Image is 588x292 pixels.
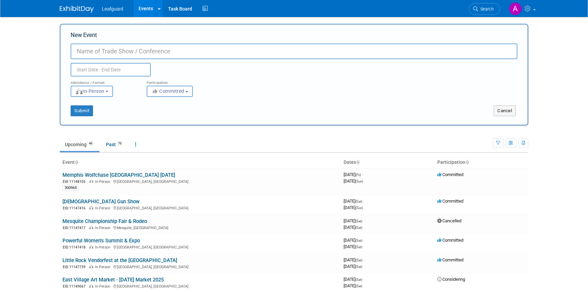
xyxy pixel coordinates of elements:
span: Considering [437,277,465,282]
a: Mesquite Championship Fair & Rodeo [62,218,147,224]
a: Search [469,3,500,15]
img: In-Person Event [89,226,93,229]
div: [GEOGRAPHIC_DATA], [GEOGRAPHIC_DATA] [62,264,338,270]
span: [DATE] [344,238,364,243]
span: (Sat) [355,258,362,262]
span: (Sat) [355,278,362,281]
span: EID: 11149067 [63,285,88,288]
a: Little Rock Vendorfest at the [GEOGRAPHIC_DATA] [62,257,177,263]
span: In-Person [95,245,112,250]
span: Committed [437,172,463,177]
th: Event [60,157,341,168]
span: Leafguard [102,6,123,12]
span: In-Person [75,88,105,94]
span: [DATE] [344,199,364,204]
a: Memphis Wolfchase [GEOGRAPHIC_DATA] [DATE] [62,172,175,178]
img: In-Person Event [89,265,93,268]
span: [DATE] [344,283,362,288]
span: In-Person [95,284,112,289]
img: Arlene Duncan [509,2,522,15]
a: Sort by Start Date [356,159,360,165]
span: (Sat) [355,265,362,269]
span: Committed [437,238,463,243]
span: (Sun) [355,179,363,183]
div: Participation: [147,76,213,85]
span: EID: 11147739 [63,265,88,269]
span: - [363,199,364,204]
a: Sort by Participation Type [465,159,469,165]
span: - [363,277,364,282]
span: (Sat) [355,219,362,223]
div: Mesquite, [GEOGRAPHIC_DATA] [62,225,338,230]
span: [DATE] [344,205,363,210]
span: [DATE] [344,277,364,282]
span: - [363,238,364,243]
span: [DATE] [344,244,362,249]
span: In-Person [95,179,112,184]
span: Committed [437,199,463,204]
span: In-Person [95,265,112,269]
span: (Sat) [355,239,362,242]
span: (Sun) [355,206,363,210]
th: Participation [435,157,528,168]
a: East Village Art Market - [DATE] Market 2025 [62,277,164,283]
div: [GEOGRAPHIC_DATA], [GEOGRAPHIC_DATA] [62,178,338,184]
span: (Fri) [355,173,361,177]
input: Name of Trade Show / Conference [71,44,517,59]
span: 46 [87,141,94,146]
span: (Sat) [355,284,362,288]
span: (Sat) [355,226,362,229]
span: Cancelled [437,218,461,223]
label: New Event [71,31,97,42]
span: (Sat) [355,200,362,203]
button: Committed [147,86,193,97]
span: In-Person [95,226,112,230]
span: Committed [437,257,463,262]
span: [DATE] [344,257,364,262]
span: EID: 11147418 [63,245,88,249]
div: [GEOGRAPHIC_DATA], [GEOGRAPHIC_DATA] [62,244,338,250]
div: 300965 [62,185,79,191]
img: ExhibitDay [60,6,94,13]
span: EID: 11148105 [63,180,88,184]
button: Cancel [494,105,516,116]
span: - [363,218,364,223]
span: 76 [116,141,124,146]
span: EID: 11147416 [63,206,88,210]
span: [DATE] [344,178,363,184]
span: [DATE] [344,225,362,230]
a: Past76 [101,138,129,151]
span: - [363,257,364,262]
img: In-Person Event [89,179,93,183]
div: [GEOGRAPHIC_DATA], [GEOGRAPHIC_DATA] [62,283,338,289]
input: Start Date - End Date [71,63,151,76]
span: - [362,172,363,177]
span: [DATE] [344,264,362,269]
div: Attendance / Format: [71,76,136,85]
a: Upcoming46 [60,138,99,151]
button: Submit [71,105,93,116]
th: Dates [341,157,435,168]
span: [DATE] [344,172,363,177]
span: Search [478,6,494,12]
img: In-Person Event [89,206,93,209]
span: Committed [151,88,184,94]
a: Powerful Women's Summit & Expo [62,238,140,244]
img: In-Person Event [89,245,93,248]
a: [DEMOGRAPHIC_DATA] Gun Show [62,199,140,205]
span: EID: 11147417 [63,226,88,230]
div: [GEOGRAPHIC_DATA], [GEOGRAPHIC_DATA] [62,205,338,211]
span: (Sat) [355,245,362,249]
img: In-Person Event [89,284,93,288]
span: In-Person [95,206,112,210]
span: [DATE] [344,218,364,223]
a: Sort by Event Name [75,159,78,165]
button: In-Person [71,86,113,97]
